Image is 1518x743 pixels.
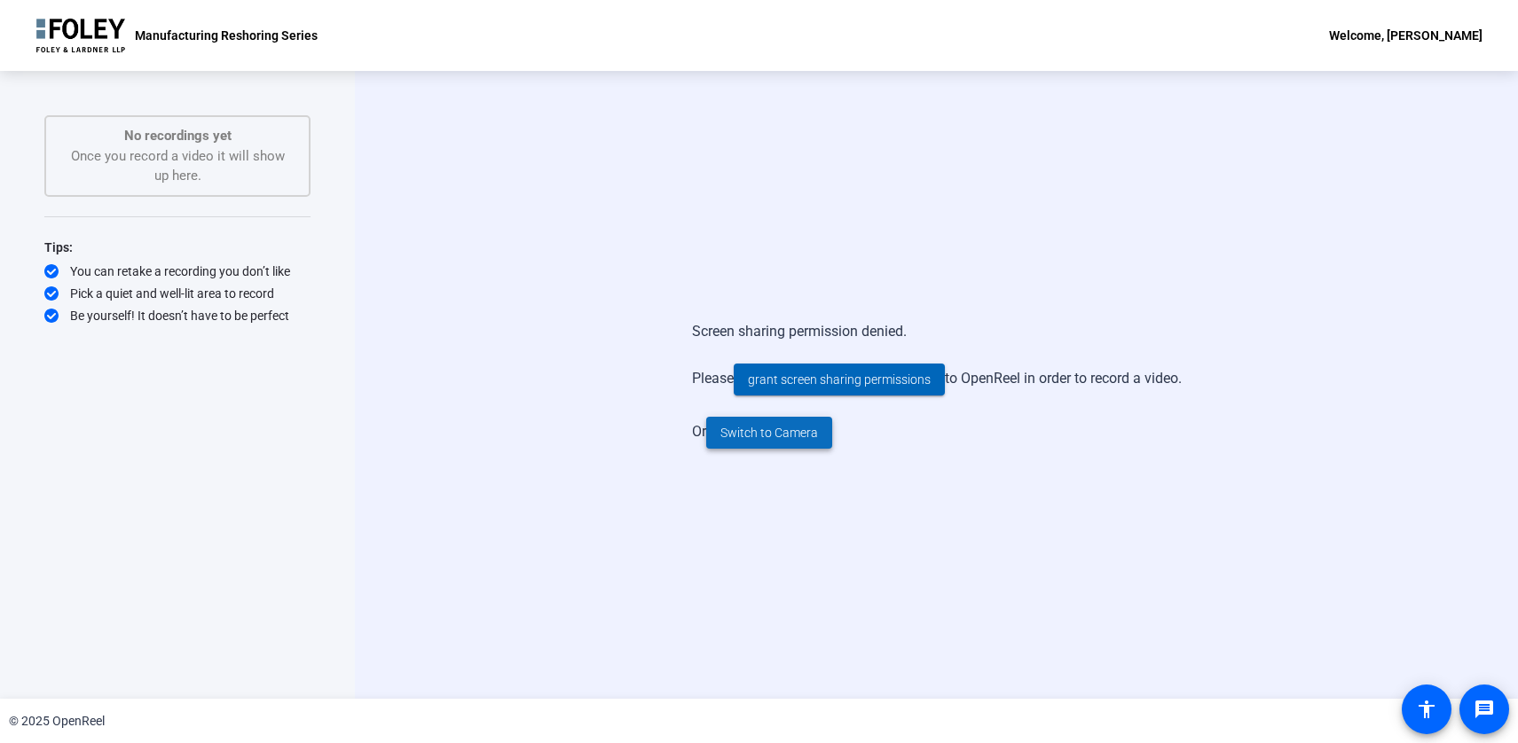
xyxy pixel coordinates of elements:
[135,25,318,46] p: Manufacturing Reshoring Series
[64,126,291,146] p: No recordings yet
[748,371,931,389] span: grant screen sharing permissions
[35,18,126,53] img: OpenReel logo
[64,126,291,186] div: Once you record a video it will show up here.
[734,364,945,395] button: grant screen sharing permissions
[720,424,818,442] span: Switch to Camera
[706,417,832,449] button: Switch to Camera
[692,303,1182,466] div: Screen sharing permission denied. Please to OpenReel in order to record a video. Or
[1329,25,1483,46] div: Welcome, [PERSON_NAME]
[9,712,105,731] div: © 2025 OpenReel
[44,237,311,258] div: Tips:
[1474,699,1495,720] mat-icon: message
[44,307,311,325] div: Be yourself! It doesn’t have to be perfect
[44,262,311,280] div: You can retake a recording you don’t like
[44,285,311,302] div: Pick a quiet and well-lit area to record
[1416,699,1437,720] mat-icon: accessibility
